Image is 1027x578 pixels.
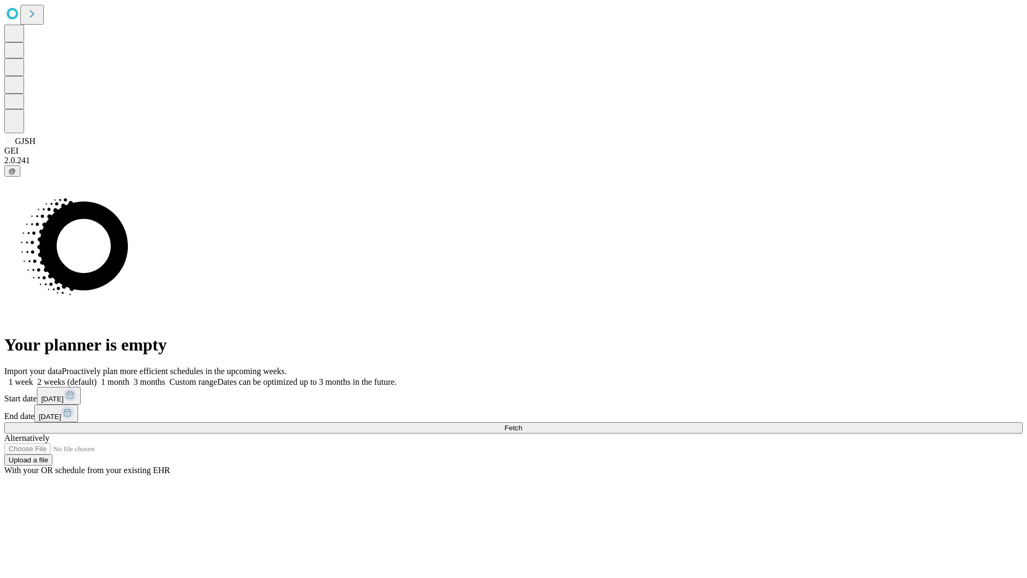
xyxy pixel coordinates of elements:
span: Proactively plan more efficient schedules in the upcoming weeks. [62,367,287,376]
div: 2.0.241 [4,156,1023,165]
span: 1 week [9,377,33,386]
span: Custom range [170,377,217,386]
span: GJSH [15,136,35,146]
span: [DATE] [39,413,61,421]
span: [DATE] [41,395,64,403]
div: Start date [4,387,1023,405]
div: End date [4,405,1023,422]
button: Upload a file [4,454,52,466]
div: GEI [4,146,1023,156]
span: Import your data [4,367,62,376]
span: 1 month [101,377,129,386]
span: With your OR schedule from your existing EHR [4,466,170,475]
span: @ [9,167,16,175]
h1: Your planner is empty [4,335,1023,355]
button: [DATE] [34,405,78,422]
span: 3 months [134,377,165,386]
span: Dates can be optimized up to 3 months in the future. [217,377,396,386]
span: Fetch [504,424,522,432]
button: [DATE] [37,387,81,405]
span: Alternatively [4,433,49,443]
button: Fetch [4,422,1023,433]
button: @ [4,165,20,177]
span: 2 weeks (default) [37,377,97,386]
